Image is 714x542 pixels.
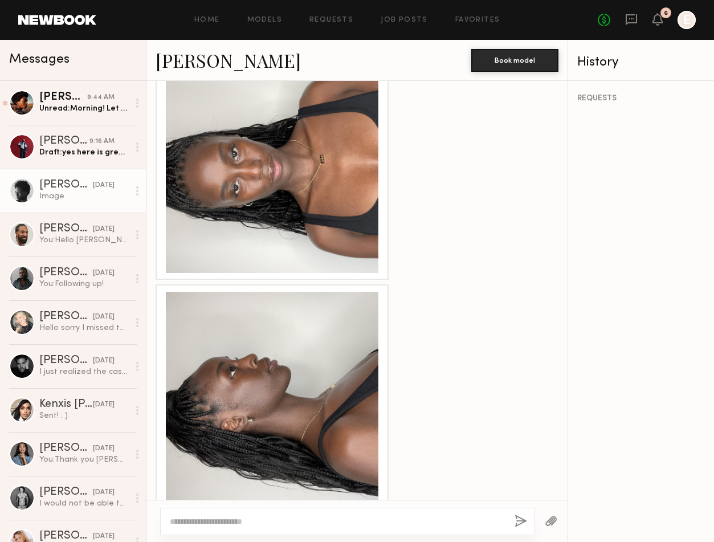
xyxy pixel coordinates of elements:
[455,17,500,24] a: Favorites
[9,53,70,66] span: Messages
[39,267,93,279] div: [PERSON_NAME]
[89,136,115,147] div: 9:16 AM
[471,49,558,72] button: Book model
[39,103,129,114] div: Unread: Morning! Let me know if you received it.
[39,498,129,509] div: I would not be able to do indefinite eCom usage but would love to help out with the content! How ...
[664,10,668,17] div: 6
[39,279,129,290] div: You: Following up!
[93,356,115,366] div: [DATE]
[93,224,115,235] div: [DATE]
[39,311,93,323] div: [PERSON_NAME]
[93,400,115,410] div: [DATE]
[381,17,428,24] a: Job Posts
[471,55,558,64] a: Book model
[39,366,129,377] div: I just realized the casting video never sent, there was an uploading issue. I had no idea.
[93,531,115,542] div: [DATE]
[247,17,282,24] a: Models
[39,410,129,421] div: Sent! : )
[39,399,93,410] div: Kenxis [PERSON_NAME]
[39,92,87,103] div: [PERSON_NAME]
[39,487,93,498] div: [PERSON_NAME]
[678,11,696,29] a: E
[39,235,129,246] div: You: Hello [PERSON_NAME]! Are you free [DATE] or 3? If so, can you send me a casting video showin...
[577,95,705,103] div: REQUESTS
[39,136,89,147] div: [PERSON_NAME]
[93,487,115,498] div: [DATE]
[39,355,93,366] div: [PERSON_NAME]
[87,92,115,103] div: 9:44 AM
[39,454,129,465] div: You: Thank you [PERSON_NAME]!
[93,180,115,191] div: [DATE]
[93,312,115,323] div: [DATE]
[39,147,129,158] div: Draft: yes here is great, thank you!
[39,531,93,542] div: [PERSON_NAME]
[39,191,129,202] div: Image
[194,17,220,24] a: Home
[39,180,93,191] div: [PERSON_NAME]
[93,443,115,454] div: [DATE]
[577,56,705,69] div: History
[39,323,129,333] div: Hello sorry I missed this. Let me know if there are shoots in the future!
[39,443,93,454] div: [PERSON_NAME]
[156,48,301,72] a: [PERSON_NAME]
[309,17,353,24] a: Requests
[93,268,115,279] div: [DATE]
[39,223,93,235] div: [PERSON_NAME]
